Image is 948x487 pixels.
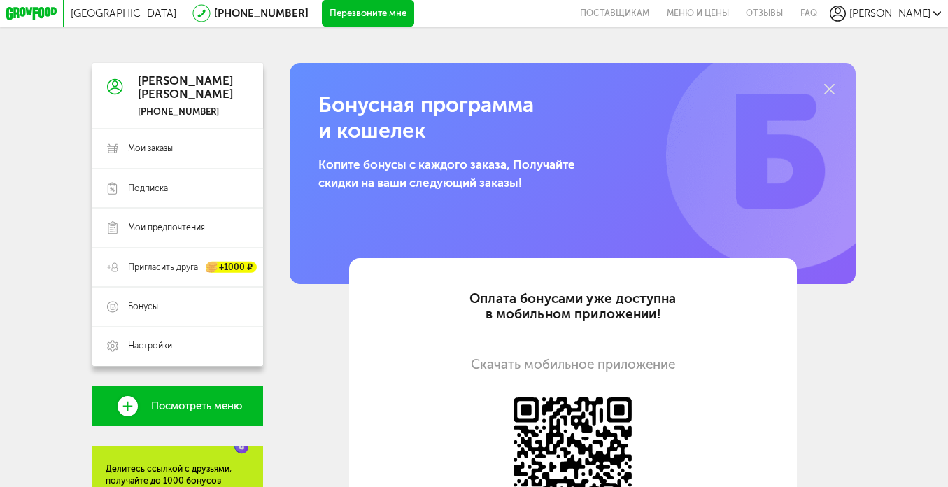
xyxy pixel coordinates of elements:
[92,129,264,168] a: Мои заказы
[151,400,242,412] span: Посмотреть меню
[92,208,264,247] a: Мои предпочтения
[128,340,172,352] span: Настройки
[128,183,168,195] span: Подписка
[318,155,606,192] p: Копите бонусы с каждого заказа, Получайте скидки на ваши следующий заказы!
[92,327,264,366] a: Настройки
[206,262,257,273] div: +1000 ₽
[92,287,264,326] a: Бонусы
[849,7,931,20] span: [PERSON_NAME]
[382,357,764,373] div: Скачать мобильное приложение
[128,262,198,274] span: Пригласить друга
[666,40,896,270] img: b.77db1d0.png
[138,74,233,101] div: [PERSON_NAME] [PERSON_NAME]
[138,106,233,118] div: [PHONE_NUMBER]
[92,248,264,287] a: Пригласить друга +1000 ₽
[318,92,684,145] h1: Бонусная программа и кошелек
[92,169,264,208] a: Подписка
[128,301,158,313] span: Бонусы
[71,7,176,20] span: [GEOGRAPHIC_DATA]
[214,7,309,20] a: [PHONE_NUMBER]
[92,386,264,425] a: Посмотреть меню
[382,291,764,323] div: Оплата бонусами уже доступна в мобильном приложении!
[128,222,205,234] span: Мои предпочтения
[128,143,173,155] span: Мои заказы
